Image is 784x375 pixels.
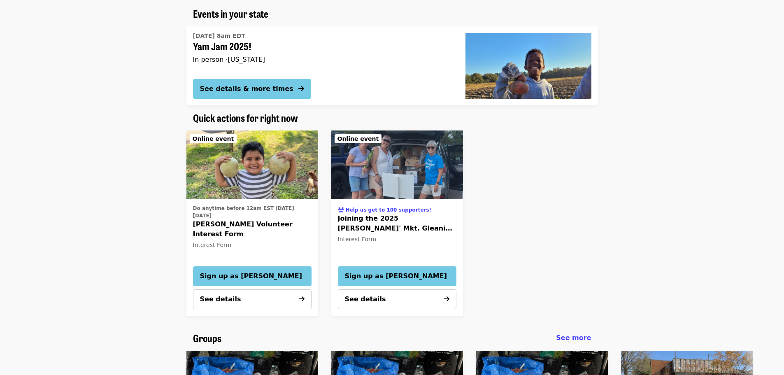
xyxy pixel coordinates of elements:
[186,130,318,200] img: SoSA Volunteer Interest Form organized by Society of St. Andrew
[200,84,293,94] div: See details & more times
[556,333,591,343] a: See more
[193,32,246,40] time: [DATE] 8am EDT
[193,266,312,286] button: Sign up as [PERSON_NAME]
[193,6,268,21] span: Events in your state
[465,33,591,99] img: Yam Jam 2025! organized by Society of St. Andrew
[193,205,294,219] span: Do anytime before 12am EST [DATE][DATE]
[193,40,452,52] span: Yam Jam 2025!
[345,295,386,303] span: See details
[200,271,305,281] span: Sign up as [PERSON_NAME]
[193,203,312,251] a: See details for "SoSA Volunteer Interest Form"
[338,266,456,286] button: Sign up as [PERSON_NAME]
[193,332,221,344] a: Groups
[556,334,591,342] span: See more
[193,135,234,142] span: Online event
[338,236,377,242] span: Interest Form
[299,295,305,303] i: arrow-right icon
[331,130,463,200] a: Joining the 2025 Montgomery Farmers' Mkt. Gleaning Team
[193,331,221,345] span: Groups
[338,214,456,233] span: Joining the 2025 [PERSON_NAME]' Mkt. Gleaning Team
[338,289,456,309] button: See details
[193,79,311,99] button: See details & more times
[444,295,449,303] i: arrow-right icon
[186,112,598,124] div: Quick actions for right now
[346,207,431,213] span: Help us get to 100 supporters!
[193,289,312,309] button: See details
[298,85,304,93] i: arrow-right icon
[338,207,344,213] i: users icon
[193,56,265,63] span: In person · [US_STATE]
[193,112,298,124] a: Quick actions for right now
[345,271,449,281] span: Sign up as [PERSON_NAME]
[193,110,298,125] span: Quick actions for right now
[337,135,379,142] span: Online event
[186,26,598,105] a: See details for "Yam Jam 2025!"
[186,332,598,344] div: Groups
[200,295,241,303] span: See details
[193,242,232,248] span: Interest Form
[338,203,456,245] a: See details for "Joining the 2025 Montgomery Farmers' Mkt. Gleaning Team"
[331,130,463,200] img: Joining the 2025 Montgomery Farmers' Mkt. Gleaning Team organized by Society of St. Andrew
[186,130,318,200] a: SoSA Volunteer Interest Form
[193,219,312,239] span: [PERSON_NAME] Volunteer Interest Form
